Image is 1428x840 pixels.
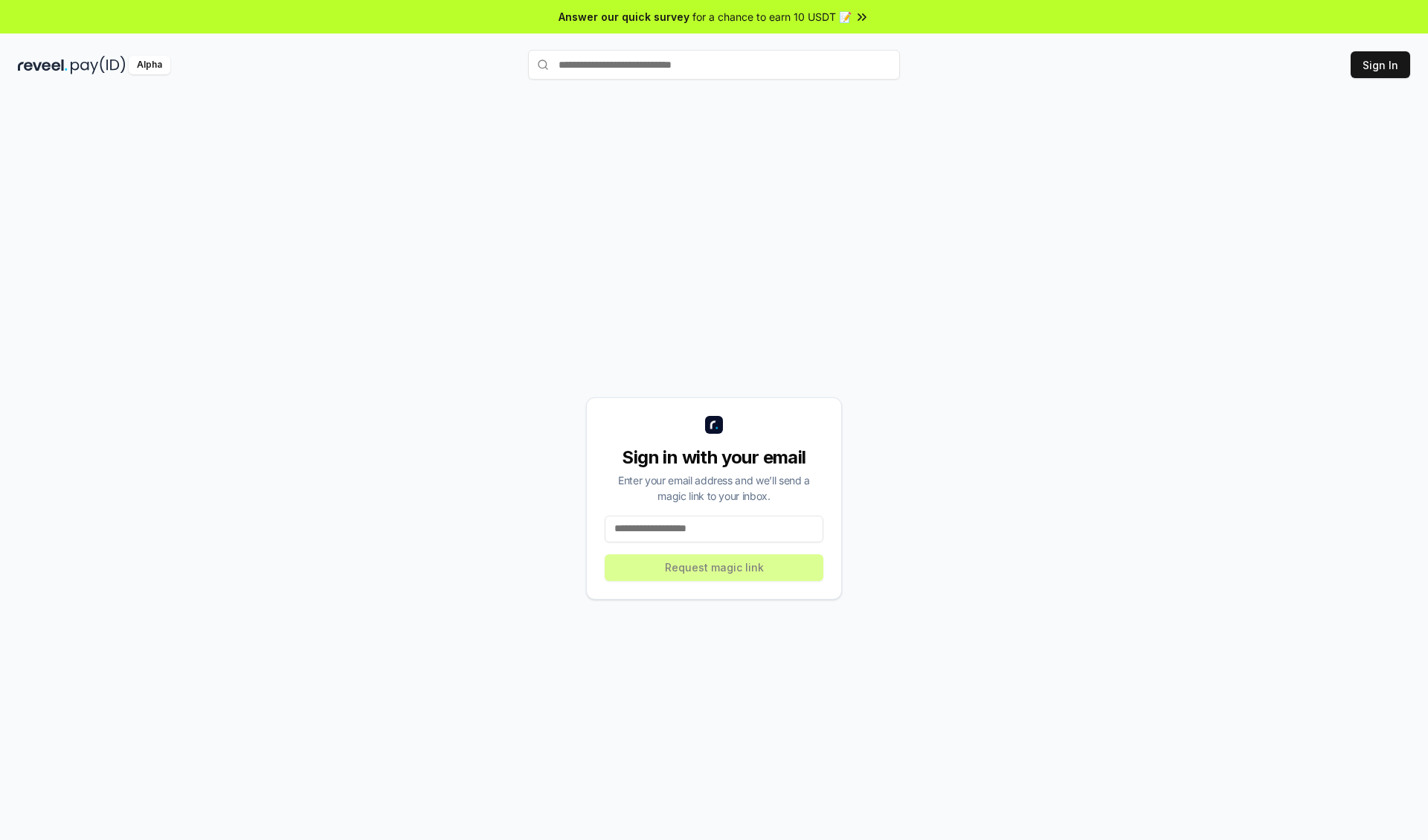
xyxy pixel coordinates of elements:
img: logo_small [705,416,723,434]
div: Alpha [129,56,170,74]
div: Enter your email address and we’ll send a magic link to your inbox. [605,472,823,504]
span: Answer our quick survey [559,9,689,25]
img: pay_id [71,56,126,74]
span: for a chance to earn 10 USDT 📝 [692,9,852,25]
img: reveel_dark [18,56,68,74]
div: Sign in with your email [605,446,823,469]
button: Sign In [1351,51,1410,78]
